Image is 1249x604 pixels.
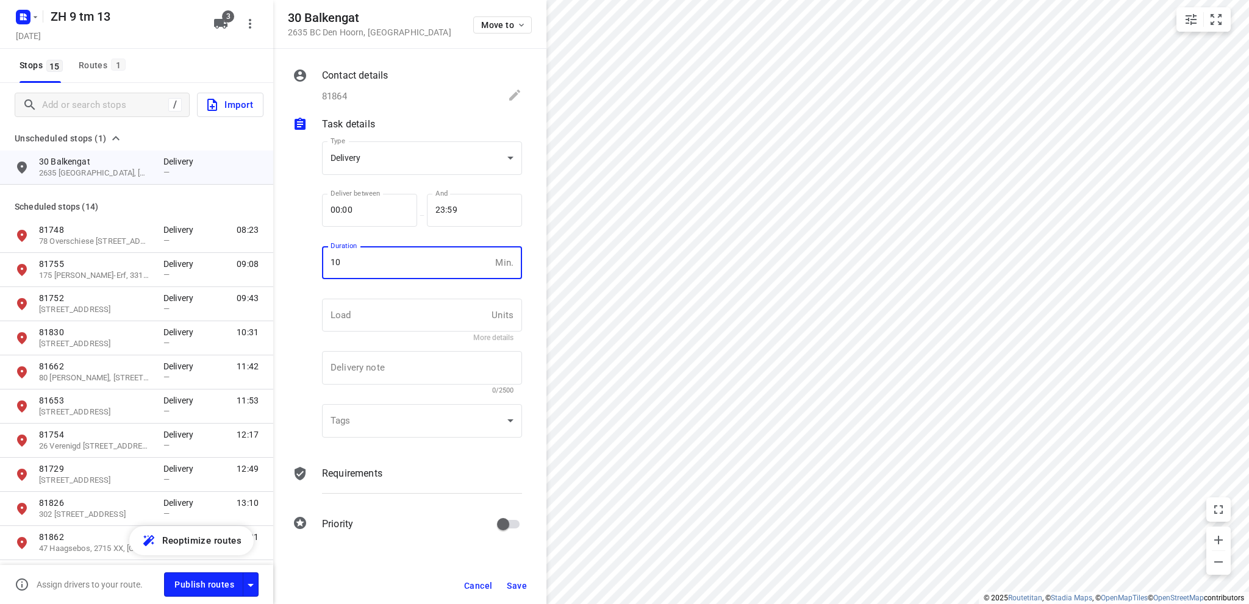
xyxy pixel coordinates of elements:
[222,10,234,23] span: 3
[20,58,66,73] span: Stops
[293,466,522,503] div: Requirements
[163,338,170,347] span: —
[163,509,170,518] span: —
[322,141,522,175] div: Delivery
[288,27,451,37] p: 2635 BC Den Hoorn , [GEOGRAPHIC_DATA]
[39,236,151,247] p: 78 Overschiese Dorpsstraat, 3043 CT, Rotterdam, NL
[163,497,200,509] p: Delivery
[237,463,259,475] span: 12:49
[322,517,353,531] p: Priority
[237,428,259,441] span: 12:17
[237,497,259,509] span: 13:10
[507,88,522,102] svg: Edit
[39,304,151,316] p: 11 De Rooverevliet, 2992 WS, Barendrecht, NL
[237,292,259,304] span: 09:43
[39,441,151,452] p: 26 Verenigd Koninkrijkhof, 2678 XS, De Lier, NL
[39,155,151,168] p: 30 Balkengat
[293,117,522,134] div: Task details
[39,168,151,179] p: 2635 [GEOGRAPHIC_DATA], [GEOGRAPHIC_DATA], [GEOGRAPHIC_DATA]
[502,575,532,597] button: Save
[39,497,151,509] p: 81826
[1101,594,1148,602] a: OpenMapTiles
[1153,594,1204,602] a: OpenStreetMap
[293,68,522,105] div: Contact details81864
[1204,7,1228,32] button: Fit zoom
[459,575,497,597] button: Cancel
[39,338,151,350] p: 110 Langeweg, 3241 KB, Middelharnis, NL
[507,581,527,591] span: Save
[331,153,503,164] div: Delivery
[209,12,233,36] button: 3
[39,407,151,418] p: Mercatorweg 55, 3151CJ, Hoek Van Holland, NL
[163,258,200,270] p: Delivery
[163,407,170,416] span: —
[163,292,200,304] p: Delivery
[164,572,243,596] button: Publish routes
[322,466,382,481] p: Requirements
[322,117,375,132] p: Task details
[163,224,200,236] p: Delivery
[39,531,151,543] p: 81862
[163,326,200,338] p: Delivery
[1176,7,1231,32] div: small contained button group
[46,60,63,72] span: 15
[237,258,259,270] span: 09:08
[39,258,151,270] p: 81755
[42,96,168,115] input: Add or search stops
[163,155,200,168] p: Delivery
[197,93,263,117] button: Import
[1051,594,1092,602] a: Stadia Maps
[79,58,129,73] div: Routes
[288,11,451,25] h5: 30 Balkengat
[163,441,170,450] span: —
[322,90,347,104] p: 81864
[15,199,259,214] p: Scheduled stops ( 14 )
[39,270,151,282] p: 175 Frida Katz-Erf, 3315 VM, Dordrecht, NL
[37,580,143,589] p: Assign drivers to your route.
[464,581,492,591] span: Cancel
[162,533,242,549] span: Reoptimize routes
[190,93,263,117] a: Import
[984,594,1244,602] li: © 2025 , © , © © contributors
[243,577,258,592] div: Driver app settings
[237,224,259,236] span: 08:23
[46,7,204,26] h5: Rename
[39,428,151,441] p: 81754
[39,394,151,407] p: 81653
[417,211,427,220] p: —
[322,404,522,438] div: ​
[39,292,151,304] p: 81752
[163,475,170,484] span: —
[481,20,526,30] span: Move to
[129,526,254,555] button: Reoptimize routes
[492,308,514,322] p: Units
[238,12,262,36] button: More
[111,59,126,71] span: 1
[163,463,200,475] p: Delivery
[39,326,151,338] p: 81830
[163,270,170,279] span: —
[1008,594,1042,602] a: Routetitan
[237,326,259,338] span: 10:31
[10,131,126,146] button: Unscheduled stops (1)
[174,577,234,592] span: Publish routes
[39,543,151,555] p: 47 Haagsebos, 2715 XX, Zoetermeer, NL
[322,68,388,83] p: Contact details
[15,131,106,146] span: Unscheduled stops (1)
[168,98,182,112] div: /
[39,463,151,475] p: 81729
[163,168,170,177] span: —
[163,236,170,245] span: —
[39,224,151,236] p: 81748
[205,97,253,113] span: Import
[473,16,532,34] button: Move to
[163,394,200,407] p: Delivery
[163,428,200,441] p: Delivery
[11,29,46,43] h5: Project date
[39,509,151,521] p: 302 Koningin Wilhelminalaan, 2274 AT, Voorburg, NL
[237,360,259,372] span: 11:42
[237,394,259,407] span: 11:53
[39,372,151,384] p: 80 Gemma Frisiuspad, 3151 WE, Hoek van Holland, NL
[39,360,151,372] p: 81662
[495,256,514,270] p: Min.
